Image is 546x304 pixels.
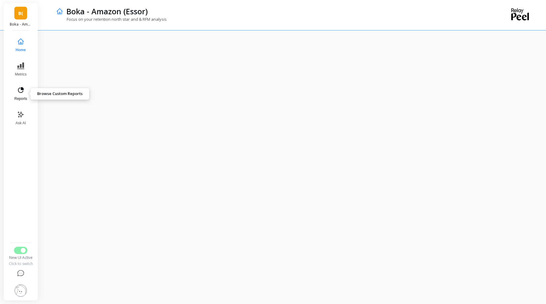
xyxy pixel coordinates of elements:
[15,72,27,77] span: Metrics
[11,107,31,129] button: Ask AI
[15,285,27,297] img: profile picture
[18,10,23,17] span: B(
[14,96,27,101] span: Reports
[11,34,31,56] button: Home
[11,83,31,105] button: Reports
[8,255,33,260] div: New UI Active
[8,261,33,266] div: Click to switch
[11,58,31,80] button: Metrics
[10,22,32,27] p: Boka - Amazon (Essor)
[8,266,33,281] button: Help
[51,42,534,292] iframe: Omni Embed
[16,121,26,125] span: Ask AI
[14,247,27,254] button: Switch to Legacy UI
[8,281,33,300] button: Settings
[16,48,26,52] span: Home
[66,6,148,16] p: Boka - Amazon (Essor)
[56,16,167,22] p: Focus on your retention north star and & RFM analysis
